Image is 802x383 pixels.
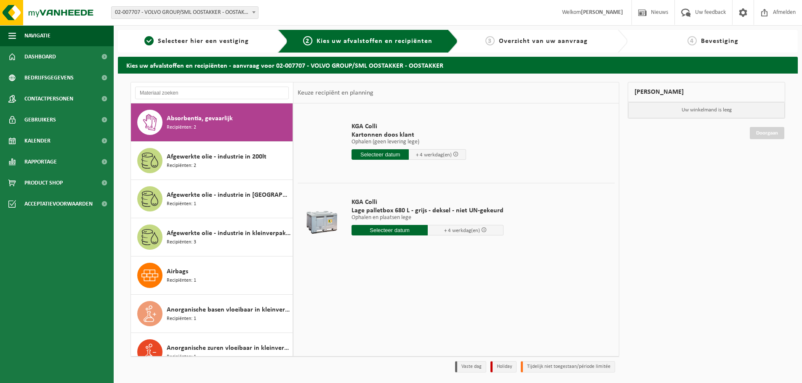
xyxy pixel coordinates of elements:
p: Uw winkelmand is leeg [628,102,785,118]
a: Doorgaan [750,127,784,139]
span: KGA Colli [352,122,466,131]
span: Navigatie [24,25,51,46]
p: Ophalen en plaatsen lege [352,215,504,221]
span: 02-007707 - VOLVO GROUP/SML OOSTAKKER - OOSTAKKER [112,7,258,18]
p: Ophalen (geen levering lege) [352,139,466,145]
span: Rapportage [24,151,57,172]
span: Contactpersonen [24,88,73,109]
span: Kies uw afvalstoffen en recipiënten [317,38,432,45]
span: Bevestiging [701,38,738,45]
span: Recipiënten: 1 [167,315,196,323]
span: Recipiënten: 2 [167,124,196,132]
span: Lage palletbox 680 L - grijs - deksel - niet UN-gekeurd [352,206,504,215]
span: Absorbentia, gevaarlijk [167,114,233,124]
button: Afgewerkte olie - industrie in kleinverpakking Recipiënten: 3 [131,218,293,256]
div: [PERSON_NAME] [628,82,785,102]
button: Anorganische zuren vloeibaar in kleinverpakking Recipiënten: 1 [131,333,293,371]
input: Materiaal zoeken [135,87,289,99]
span: Selecteer hier een vestiging [158,38,249,45]
li: Tijdelijk niet toegestaan/période limitée [521,361,615,372]
span: Gebruikers [24,109,56,130]
input: Selecteer datum [352,149,409,160]
li: Vaste dag [455,361,486,372]
li: Holiday [490,361,517,372]
input: Selecteer datum [352,225,428,235]
span: Recipiënten: 3 [167,238,196,246]
span: 1 [144,36,154,45]
span: Kartonnen doos klant [352,131,466,139]
span: 3 [485,36,495,45]
button: Anorganische basen vloeibaar in kleinverpakking Recipiënten: 1 [131,295,293,333]
span: Anorganische basen vloeibaar in kleinverpakking [167,305,290,315]
span: Dashboard [24,46,56,67]
span: Afgewerkte olie - industrie in kleinverpakking [167,228,290,238]
button: Afgewerkte olie - industrie in [GEOGRAPHIC_DATA] Recipiënten: 1 [131,180,293,218]
span: 2 [303,36,312,45]
h2: Kies uw afvalstoffen en recipiënten - aanvraag voor 02-007707 - VOLVO GROUP/SML OOSTAKKER - OOSTA... [118,57,798,73]
button: Airbags Recipiënten: 1 [131,256,293,295]
span: Airbags [167,267,188,277]
span: Kalender [24,130,51,151]
span: Recipiënten: 1 [167,200,196,208]
a: 1Selecteer hier een vestiging [122,36,271,46]
span: Product Shop [24,172,63,193]
span: Afgewerkte olie - industrie in [GEOGRAPHIC_DATA] [167,190,290,200]
span: Recipiënten: 1 [167,353,196,361]
span: + 4 werkdag(en) [444,228,480,233]
span: Acceptatievoorwaarden [24,193,93,214]
span: + 4 werkdag(en) [416,152,452,158]
span: Overzicht van uw aanvraag [499,38,588,45]
button: Afgewerkte olie - industrie in 200lt Recipiënten: 2 [131,142,293,180]
span: KGA Colli [352,198,504,206]
button: Absorbentia, gevaarlijk Recipiënten: 2 [131,103,293,142]
span: Afgewerkte olie - industrie in 200lt [167,152,266,162]
div: Keuze recipiënt en planning [293,82,378,103]
strong: [PERSON_NAME] [581,9,623,16]
span: Anorganische zuren vloeibaar in kleinverpakking [167,343,290,353]
span: 02-007707 - VOLVO GROUP/SML OOSTAKKER - OOSTAKKER [111,6,258,19]
span: Bedrijfsgegevens [24,67,74,88]
span: Recipiënten: 1 [167,277,196,285]
span: 4 [687,36,697,45]
span: Recipiënten: 2 [167,162,196,170]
